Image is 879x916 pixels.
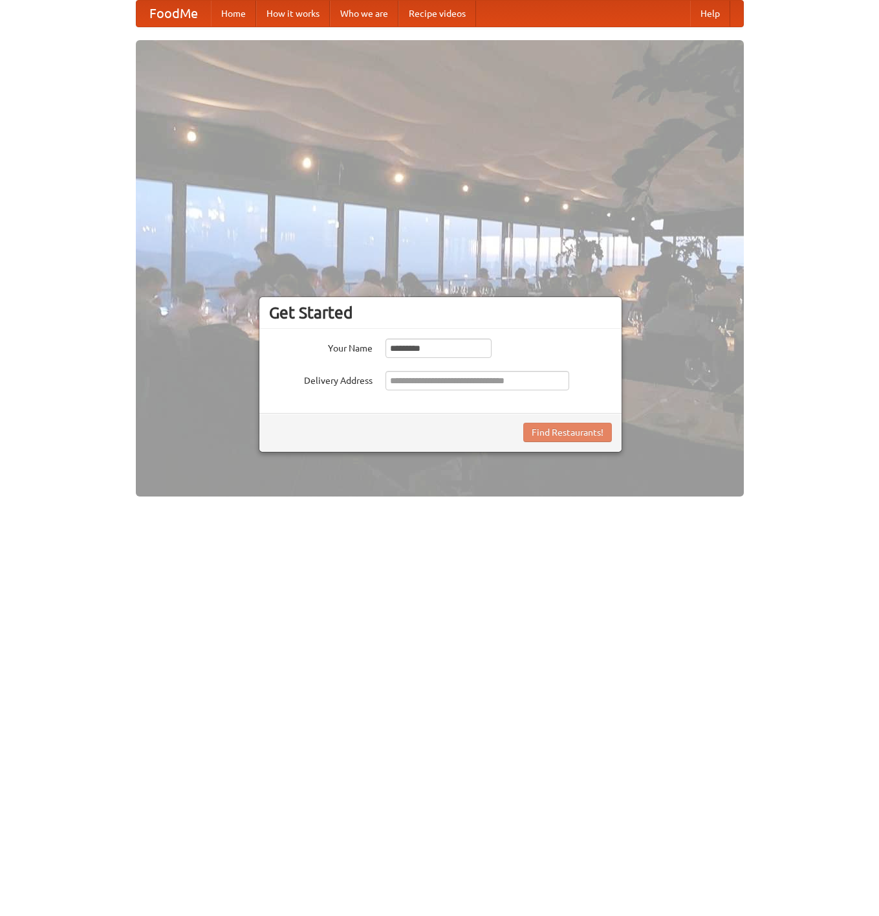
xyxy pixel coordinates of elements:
[136,1,211,27] a: FoodMe
[330,1,398,27] a: Who we are
[269,339,373,355] label: Your Name
[690,1,730,27] a: Help
[211,1,256,27] a: Home
[269,303,612,322] h3: Get Started
[269,371,373,387] label: Delivery Address
[398,1,476,27] a: Recipe videos
[256,1,330,27] a: How it works
[523,423,612,442] button: Find Restaurants!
